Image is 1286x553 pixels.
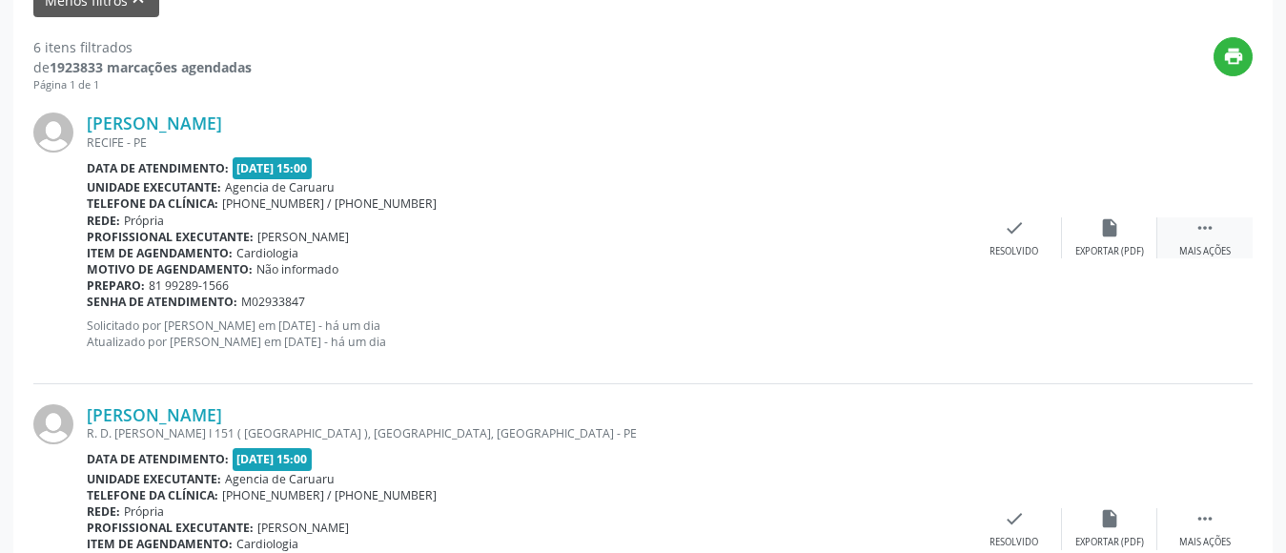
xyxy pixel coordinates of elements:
b: Preparo: [87,277,145,294]
div: Página 1 de 1 [33,77,252,93]
span: Cardiologia [236,536,298,552]
span: [DATE] 15:00 [233,448,313,470]
span: Própria [124,503,164,520]
span: [DATE] 15:00 [233,157,313,179]
div: Resolvido [990,536,1038,549]
span: M02933847 [241,294,305,310]
span: 81 99289-1566 [149,277,229,294]
span: [PERSON_NAME] [257,520,349,536]
div: RECIFE - PE [87,134,967,151]
div: 6 itens filtrados [33,37,252,57]
img: img [33,113,73,153]
div: Mais ações [1179,245,1231,258]
i:  [1194,508,1215,529]
i: check [1004,217,1025,238]
b: Profissional executante: [87,229,254,245]
span: [PHONE_NUMBER] / [PHONE_NUMBER] [222,195,437,212]
b: Rede: [87,503,120,520]
i:  [1194,217,1215,238]
div: Resolvido [990,245,1038,258]
b: Telefone da clínica: [87,195,218,212]
p: Solicitado por [PERSON_NAME] em [DATE] - há um dia Atualizado por [PERSON_NAME] em [DATE] - há um... [87,317,967,350]
span: [PERSON_NAME] [257,229,349,245]
i: insert_drive_file [1099,217,1120,238]
a: [PERSON_NAME] [87,113,222,133]
div: Exportar (PDF) [1075,245,1144,258]
span: Não informado [256,261,338,277]
div: R. D. [PERSON_NAME] I 151 ( [GEOGRAPHIC_DATA] ), [GEOGRAPHIC_DATA], [GEOGRAPHIC_DATA] - PE [87,425,967,441]
b: Unidade executante: [87,179,221,195]
div: Mais ações [1179,536,1231,549]
i: check [1004,508,1025,529]
span: [PHONE_NUMBER] / [PHONE_NUMBER] [222,487,437,503]
b: Rede: [87,213,120,229]
b: Telefone da clínica: [87,487,218,503]
div: de [33,57,252,77]
b: Item de agendamento: [87,536,233,552]
b: Motivo de agendamento: [87,261,253,277]
strong: 1923833 marcações agendadas [50,58,252,76]
b: Unidade executante: [87,471,221,487]
b: Senha de atendimento: [87,294,237,310]
b: Data de atendimento: [87,451,229,467]
b: Data de atendimento: [87,160,229,176]
i: insert_drive_file [1099,508,1120,529]
i: print [1223,46,1244,67]
div: Exportar (PDF) [1075,536,1144,549]
img: img [33,404,73,444]
b: Item de agendamento: [87,245,233,261]
span: Própria [124,213,164,229]
a: [PERSON_NAME] [87,404,222,425]
span: Cardiologia [236,245,298,261]
span: Agencia de Caruaru [225,471,335,487]
b: Profissional executante: [87,520,254,536]
button: print [1214,37,1253,76]
span: Agencia de Caruaru [225,179,335,195]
